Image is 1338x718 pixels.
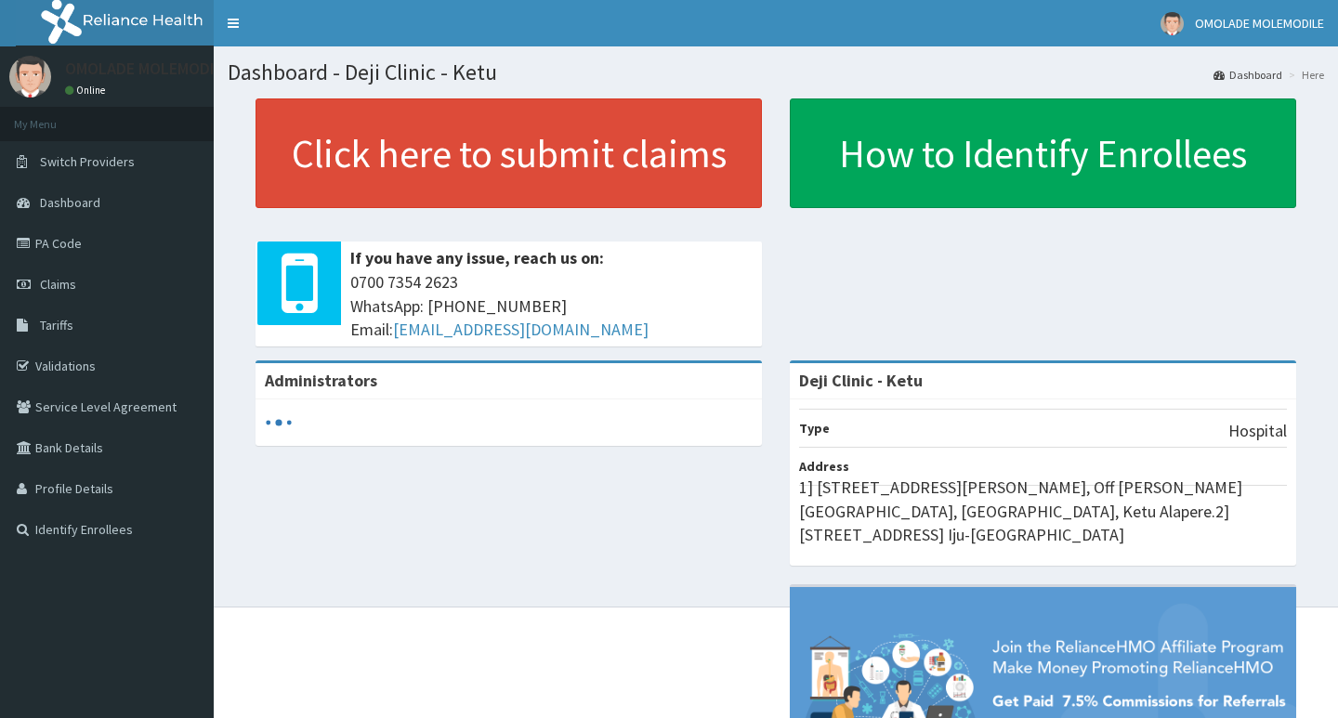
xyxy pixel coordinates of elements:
a: Online [65,84,110,97]
p: 1] [STREET_ADDRESS][PERSON_NAME], Off [PERSON_NAME][GEOGRAPHIC_DATA], [GEOGRAPHIC_DATA], Ketu Ala... [799,476,1287,547]
b: If you have any issue, reach us on: [350,247,604,268]
b: Type [799,420,830,437]
span: Switch Providers [40,153,135,170]
p: Hospital [1228,419,1287,443]
span: Dashboard [40,194,100,211]
b: Address [799,458,849,475]
b: Administrators [265,370,377,391]
img: User Image [9,56,51,98]
span: Tariffs [40,317,73,333]
img: User Image [1161,12,1184,35]
h1: Dashboard - Deji Clinic - Ketu [228,60,1324,85]
span: 0700 7354 2623 WhatsApp: [PHONE_NUMBER] Email: [350,270,753,342]
span: OMOLADE MOLEMODILE [1195,15,1324,32]
p: OMOLADE MOLEMODILE [65,60,231,77]
a: How to Identify Enrollees [790,98,1296,208]
strong: Deji Clinic - Ketu [799,370,923,391]
li: Here [1284,67,1324,83]
svg: audio-loading [265,409,293,437]
a: [EMAIL_ADDRESS][DOMAIN_NAME] [393,319,649,340]
a: Click here to submit claims [256,98,762,208]
span: Claims [40,276,76,293]
a: Dashboard [1213,67,1282,83]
